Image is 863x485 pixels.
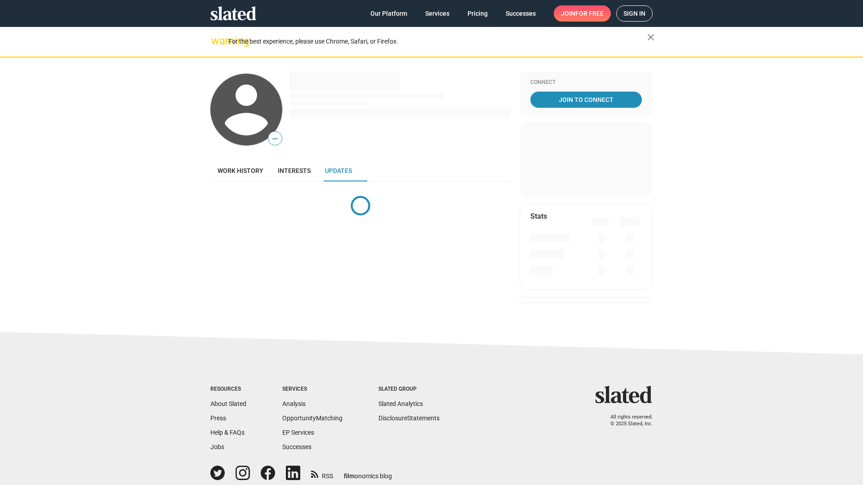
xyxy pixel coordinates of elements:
div: Services [282,386,343,393]
a: Press [210,414,226,422]
span: Successes [506,5,536,22]
span: Sign in [623,6,645,21]
a: OpportunityMatching [282,414,343,422]
mat-icon: warning [211,35,222,46]
a: Work history [210,160,271,181]
div: Slated Group [378,386,440,393]
a: Join To Connect [530,92,642,108]
span: Our Platform [370,5,407,22]
span: for free [575,5,604,22]
a: Interests [271,160,318,181]
a: RSS [311,467,333,481]
a: Successes [498,5,543,22]
span: Services [425,5,449,22]
a: Services [418,5,457,22]
a: DisclosureStatements [378,414,440,422]
a: Our Platform [363,5,414,22]
div: Connect [530,79,642,86]
span: Interests [278,167,311,174]
a: Slated Analytics [378,400,423,407]
a: Jobs [210,443,224,450]
a: Pricing [460,5,495,22]
a: Help & FAQs [210,429,245,436]
span: Join To Connect [532,92,640,108]
span: Pricing [467,5,488,22]
a: Sign in [616,5,653,22]
span: film [344,472,355,480]
a: Joinfor free [554,5,611,22]
a: filmonomics blog [344,465,392,481]
a: About Slated [210,400,246,407]
a: Updates [318,160,359,181]
mat-icon: close [645,32,656,43]
a: EP Services [282,429,314,436]
p: All rights reserved. © 2025 Slated, Inc. [601,414,653,427]
mat-card-title: Stats [530,212,547,221]
a: Successes [282,443,311,450]
span: Work history [218,167,263,174]
a: Analysis [282,400,306,407]
div: For the best experience, please use Chrome, Safari, or Firefox. [228,35,647,48]
div: Resources [210,386,246,393]
span: Updates [325,167,352,174]
span: — [268,133,282,145]
span: Join [561,5,604,22]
